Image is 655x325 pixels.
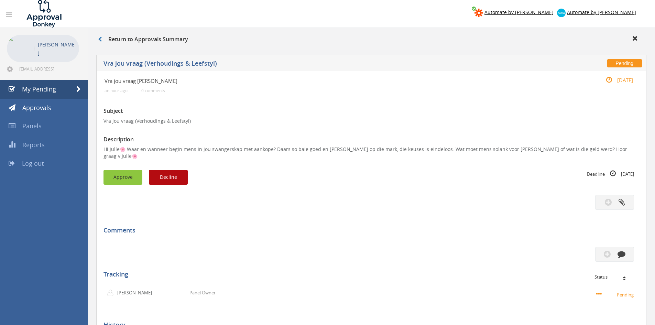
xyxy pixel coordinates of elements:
[103,137,639,143] h3: Description
[22,141,45,149] span: Reports
[103,108,639,114] h3: Subject
[103,271,634,278] h5: Tracking
[107,290,117,296] img: user-icon.png
[22,85,56,93] span: My Pending
[103,170,142,185] button: Approve
[189,290,216,296] p: Panel Owner
[103,60,480,69] h5: Vra jou vraag (Verhoudings & Leefstyl)
[105,88,128,93] small: an hour ago
[19,66,78,72] span: [EMAIL_ADDRESS][DOMAIN_NAME]
[599,76,633,84] small: [DATE]
[22,104,51,112] span: Approvals
[22,159,44,167] span: Log out
[141,88,168,93] small: 0 comments...
[98,36,188,43] h3: Return to Approvals Summary
[149,170,188,185] button: Decline
[22,122,42,130] span: Panels
[594,274,634,279] div: Status
[557,9,566,17] img: xero-logo.png
[587,170,634,177] small: Deadline [DATE]
[105,78,549,84] h4: Vra jou vraag [PERSON_NAME]
[474,9,483,17] img: zapier-logomark.png
[596,291,636,298] small: Pending
[103,227,634,234] h5: Comments
[103,146,639,160] p: Hi julle🌸 Waar en wanneer begin mens in jou swangerskap met aankope? Daars so baie goed en [PERSO...
[567,9,636,15] span: Automate by [PERSON_NAME]
[38,40,76,57] p: [PERSON_NAME]
[117,290,157,296] p: [PERSON_NAME]
[607,59,642,67] span: Pending
[103,118,639,124] p: Vra jou vraag (Verhoudings & Leefstyl)
[484,9,554,15] span: Automate by [PERSON_NAME]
